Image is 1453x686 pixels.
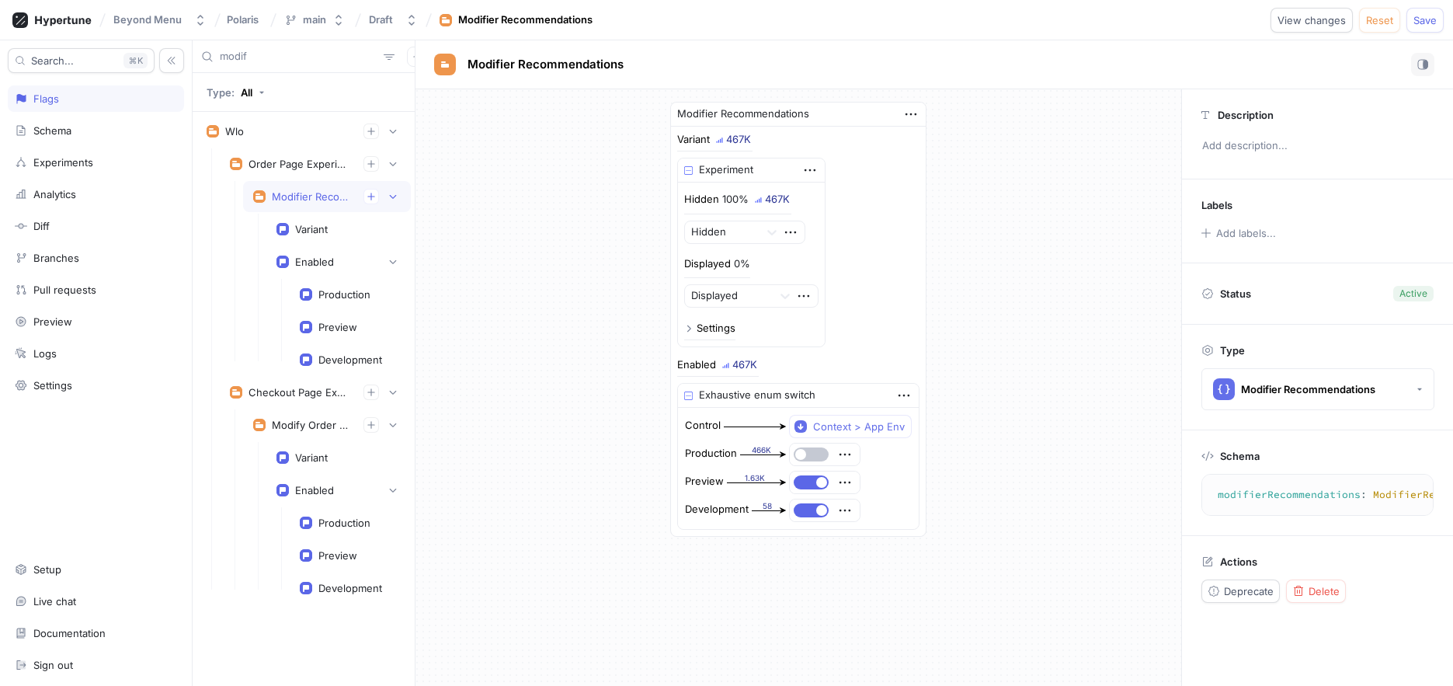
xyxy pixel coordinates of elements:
div: Enabled [295,256,334,268]
span: Polaris [227,14,259,25]
div: Flags [33,92,59,105]
p: Type: [207,86,235,99]
div: 0% [734,259,750,269]
p: Actions [1220,555,1257,568]
span: View changes [1277,16,1346,25]
p: Labels [1201,199,1232,211]
div: Pull requests [33,284,96,296]
div: Active [1399,287,1427,301]
p: Type [1220,344,1245,357]
p: Hidden [684,192,719,207]
p: Add description... [1195,133,1440,159]
div: Logs [33,347,57,360]
div: 467K [765,194,790,204]
div: Experiment [699,162,753,178]
button: Save [1406,8,1444,33]
p: Displayed [684,256,731,272]
div: Context > App Env [813,420,905,434]
div: Settings [697,323,735,333]
div: K [123,53,148,68]
button: Draft [363,7,424,33]
div: Production [318,517,370,529]
div: 467K [726,134,751,145]
button: main [278,7,351,33]
div: Control [685,418,721,434]
div: Preview [33,315,72,328]
a: Documentation [8,620,184,646]
button: Context > App Env [789,415,912,438]
button: View changes [1271,8,1353,33]
div: Settings [33,379,72,392]
input: Search... [220,49,377,64]
div: Modifier Recommendations [272,190,351,203]
span: Save [1413,16,1437,25]
div: Development [318,353,382,366]
div: Add labels... [1216,228,1276,239]
div: Checkout Page Experiments [249,386,351,399]
div: Exhaustive enum switch [699,388,815,403]
div: Development [685,502,749,517]
div: All [241,86,252,99]
div: Live chat [33,595,76,608]
div: Wlo [225,125,244,138]
div: 58 [752,500,782,512]
button: Modifier Recommendations [1201,368,1434,410]
p: Status [1220,283,1251,305]
button: Type: All [201,78,270,106]
div: Experiments [33,156,93,169]
div: 1.63K [727,472,782,484]
div: Beyond Menu [113,13,182,26]
button: Add labels... [1196,223,1280,243]
div: Modifier Recommendations [677,106,809,122]
button: Search...K [8,48,155,73]
button: Delete [1286,580,1346,603]
div: Sign out [33,659,73,671]
button: Beyond Menu [107,7,213,33]
div: Production [685,446,737,461]
div: Preview [318,321,357,333]
div: Preview [685,474,724,489]
div: Modifier Recommendations [1241,383,1375,396]
span: Deprecate [1224,587,1274,596]
span: Search... [31,56,74,65]
div: Variant [295,451,328,464]
span: Modifier Recommendations [468,58,624,71]
div: Production [318,288,370,301]
div: Draft [369,13,393,26]
span: Delete [1309,587,1340,596]
div: Order Page Experiments [249,158,351,170]
button: Deprecate [1201,580,1280,603]
div: 467K [732,360,757,370]
div: Modifier Recommendations [458,12,593,28]
div: main [303,13,326,26]
div: 100% [722,194,749,204]
button: Reset [1359,8,1400,33]
div: 466K [740,444,782,456]
div: Variant [677,134,710,145]
div: Enabled [295,484,334,496]
div: Diff [33,220,50,232]
div: Setup [33,563,61,576]
div: Documentation [33,627,106,639]
div: Variant [295,223,328,235]
div: Analytics [33,188,76,200]
span: Reset [1366,16,1393,25]
div: Preview [318,549,357,562]
div: Schema [33,124,71,137]
div: Enabled [677,360,716,370]
div: Branches [33,252,79,264]
p: Description [1218,109,1274,121]
div: Development [318,582,382,594]
p: Schema [1220,450,1260,462]
div: Modify Order Experiment [272,419,351,431]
